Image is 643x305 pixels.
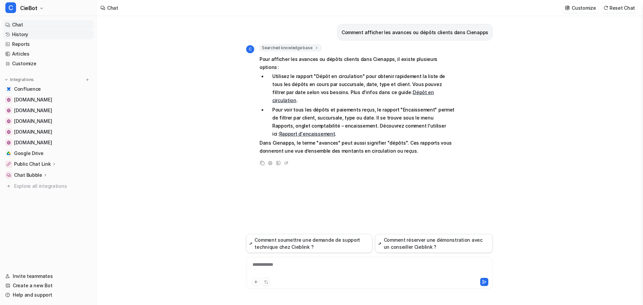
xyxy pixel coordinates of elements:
a: Customize [3,59,93,68]
a: Chat [3,20,93,29]
span: C [246,45,254,53]
p: Integrations [10,77,34,82]
p: Comment afficher les avances ou dépôts clients dans Cienapps [342,28,488,36]
img: software.ciemetric.com [7,141,11,145]
a: software.ciemetric.com[DOMAIN_NAME] [3,138,93,147]
span: CieBot [20,3,38,13]
span: Explore all integrations [14,181,91,192]
span: [DOMAIN_NAME] [14,96,52,103]
a: Articles [3,49,93,59]
img: cienapps.com [7,98,11,102]
button: Comment soumettre une demande de support technique chez Cieblink ? [246,234,372,253]
span: [DOMAIN_NAME] [14,139,52,146]
img: Google Drive [7,151,11,155]
img: expand menu [4,77,9,82]
a: History [3,30,93,39]
span: [DOMAIN_NAME] [14,129,52,135]
p: Customize [572,4,596,11]
button: Reset Chat [601,3,638,13]
p: Chat Bubble [14,172,42,178]
img: Confluence [7,87,11,91]
a: ciemetric.com[DOMAIN_NAME] [3,127,93,137]
span: [DOMAIN_NAME] [14,107,52,114]
a: cieblink.com[DOMAIN_NAME] [3,106,93,115]
img: cieblink.com [7,108,11,112]
a: Google DriveGoogle Drive [3,149,93,158]
p: Utilisez le rapport "Dépôt en circulation" pour obtenir rapidement la liste de tous les dépôts en... [272,72,455,104]
a: Create a new Bot [3,281,93,290]
span: [DOMAIN_NAME] [14,118,52,125]
a: cienapps.com[DOMAIN_NAME] [3,95,93,104]
span: Searched knowledge base [260,45,321,51]
p: Pour afficher les avances ou dépôts clients dans Cienapps, il existe plusieurs options : [260,55,455,71]
img: menu_add.svg [85,77,90,82]
a: Invite teammates [3,272,93,281]
span: Confluence [14,86,41,92]
p: Public Chat Link [14,161,51,167]
button: Comment réserver une démonstration avec un conseiller Cieblink ? [375,234,493,253]
a: app.cieblink.com[DOMAIN_NAME] [3,117,93,126]
p: Dans Cienapps, le terme "avances" peut aussi signifier "dépôts". Ces rapports vous donneront une ... [260,139,455,155]
a: Explore all integrations [3,181,93,191]
a: Reports [3,40,93,49]
a: Rapport d'encaissement [279,131,335,137]
img: customize [565,5,570,10]
div: Chat [107,4,118,11]
a: Help and support [3,290,93,300]
p: Pour voir tous les dépôts et paiements reçus, le rapport "Encaissement" permet de filtrer par cli... [272,106,455,138]
img: ciemetric.com [7,130,11,134]
img: explore all integrations [5,183,12,189]
button: Customize [563,3,598,13]
img: Chat Bubble [7,173,11,177]
img: app.cieblink.com [7,119,11,123]
a: ConfluenceConfluence [3,84,93,94]
button: Integrations [3,76,36,83]
span: Google Drive [14,150,44,157]
img: Public Chat Link [7,162,11,166]
span: C [5,2,16,13]
img: reset [603,5,608,10]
